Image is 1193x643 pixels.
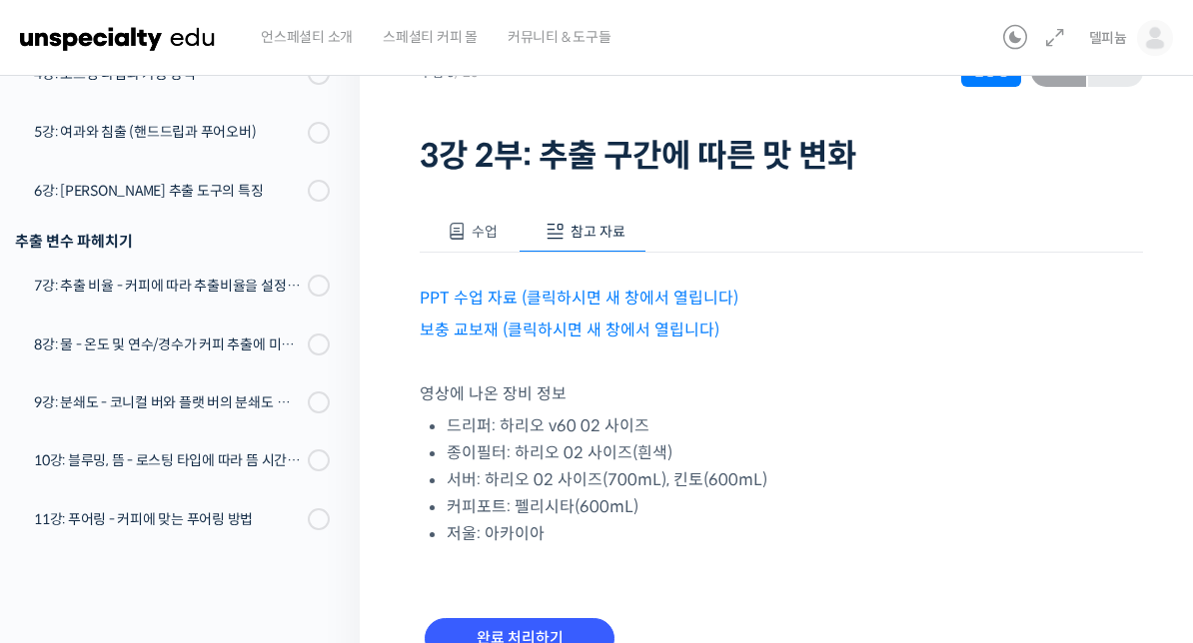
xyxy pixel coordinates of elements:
h1: 3강 2부: 추출 구간에 따른 맛 변화 [420,137,1143,175]
a: PPT 수업 자료 (클릭하시면 새 창에서 열립니다) [420,288,738,309]
span: 수업 6 [420,66,479,79]
li: 커피포트: 펠리시타(600mL) [447,493,1143,520]
div: 9강: 분쇄도 - 코니컬 버와 플랫 버의 분쇄도 차이는 왜 추출 결과물에 영향을 미치는가 [34,391,302,413]
span: 대화 [183,508,207,524]
span: 설정 [309,507,333,523]
div: 5강: 여과와 침출 (핸드드립과 푸어오버) [34,121,302,143]
span: 수업 [472,223,498,241]
li: 드리퍼: 하리오 v60 02 사이즈 [447,412,1143,439]
li: 종이필터: 하리오 02 사이즈(흰색) [447,439,1143,466]
div: 7강: 추출 비율 - 커피에 따라 추출비율을 설정하는 방법 [34,275,302,297]
span: 참고 자료 [571,223,625,241]
span: 델피늄 [1089,29,1127,47]
a: 설정 [258,477,384,527]
a: 대화 [132,477,258,527]
a: 홈 [6,477,132,527]
a: 보충 교보재 (클릭하시면 새 창에서 열립니다) [420,320,719,340]
div: 11강: 푸어링 - 커피에 맞는 푸어링 방법 [34,508,302,530]
span: 홈 [63,507,75,523]
li: 저울: 아카이아 [447,520,1143,547]
div: 추출 변수 파헤치기 [15,228,330,255]
div: 10강: 블루밍, 뜸 - 로스팅 타입에 따라 뜸 시간을 다르게 해야 하는 이유 [34,449,302,471]
li: 서버: 하리오 02 사이즈(700mL), 킨토(600mL) [447,466,1143,493]
p: 영상에 나온 장비 정보 [420,380,1143,407]
div: 6강: [PERSON_NAME] 추출 도구의 특징 [34,180,302,202]
div: 8강: 물 - 온도 및 연수/경수가 커피 추출에 미치는 영향 [34,333,302,355]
